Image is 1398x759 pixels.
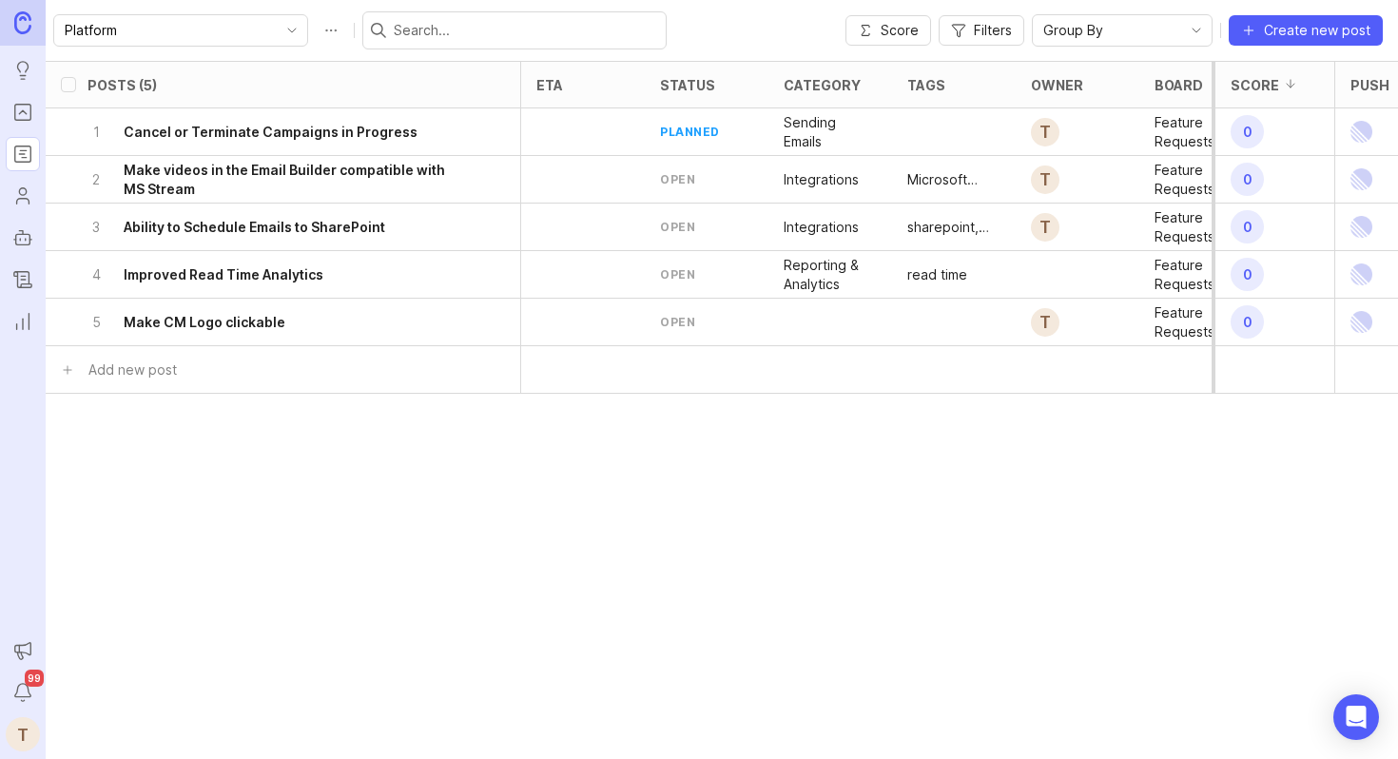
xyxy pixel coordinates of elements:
[6,304,40,339] a: Reporting
[1231,258,1264,291] span: 0
[1031,78,1083,92] div: owner
[6,675,40,710] button: Notifications
[660,78,715,92] div: status
[784,256,877,294] p: Reporting & Analytics
[1229,15,1383,46] button: Create new post
[1350,78,1389,92] div: Push
[6,137,40,171] a: Roadmaps
[6,95,40,129] a: Portal
[1043,20,1103,41] span: Group By
[1155,303,1248,341] p: Feature Requests
[88,360,177,380] div: Add new post
[87,251,467,298] button: 4Improved Read Time Analytics
[1155,161,1248,199] p: Feature Requests
[25,670,44,687] span: 99
[784,218,859,237] p: Integrations
[1031,165,1059,194] div: T
[660,124,720,140] div: planned
[124,218,385,237] h6: Ability to Schedule Emails to SharePoint
[6,263,40,297] a: Changelog
[124,313,285,332] h6: Make CM Logo clickable
[1032,14,1213,47] div: toggle menu
[87,204,467,250] button: 3Ability to Schedule Emails to SharePoint
[660,171,695,187] div: open
[660,219,695,235] div: open
[1350,108,1372,155] img: Linear Logo
[907,218,1000,237] p: sharepoint, Incremental Enhancements
[1231,305,1264,339] span: 0
[1031,308,1059,337] div: T
[1155,113,1248,151] p: Feature Requests
[394,20,658,41] input: Search...
[784,78,861,92] div: category
[1031,118,1059,146] div: T
[536,78,563,92] div: eta
[87,78,157,92] div: Posts (5)
[1350,204,1372,250] img: Linear Logo
[53,14,308,47] div: toggle menu
[87,123,105,142] p: 1
[87,313,105,332] p: 5
[1350,251,1372,298] img: Linear Logo
[124,161,467,199] h6: Make videos in the Email Builder compatible with MS Stream
[6,221,40,255] a: Autopilot
[660,314,695,330] div: open
[1181,23,1212,38] svg: toggle icon
[6,53,40,88] a: Ideas
[87,218,105,237] p: 3
[65,20,275,41] input: Platform
[1350,156,1372,203] img: Linear Logo
[124,265,323,284] h6: Improved Read Time Analytics
[87,156,467,203] button: 2Make videos in the Email Builder compatible with MS Stream
[845,15,931,46] button: Score
[1031,213,1059,242] div: T
[1155,78,1203,92] div: board
[87,265,105,284] p: 4
[939,15,1024,46] button: Filters
[1231,115,1264,148] span: 0
[784,170,859,189] p: Integrations
[87,108,467,155] button: 1Cancel or Terminate Campaigns in Progress
[277,23,307,38] svg: toggle icon
[1231,163,1264,196] span: 0
[1231,78,1279,92] div: Score
[881,21,919,40] span: Score
[87,299,467,345] button: 5Make CM Logo clickable
[14,11,31,33] img: Canny Home
[907,265,967,284] p: read time
[6,717,40,751] button: T
[974,21,1012,40] span: Filters
[1350,299,1372,345] img: Linear Logo
[784,113,877,151] p: Sending Emails
[1155,208,1248,246] p: Feature Requests
[1333,694,1379,740] div: Open Intercom Messenger
[316,15,346,46] button: Roadmap options
[6,633,40,668] button: Announcements
[1155,256,1248,294] p: Feature Requests
[124,123,417,142] h6: Cancel or Terminate Campaigns in Progress
[660,266,695,282] div: open
[1231,210,1264,243] span: 0
[1264,21,1370,40] span: Create new post
[87,170,105,189] p: 2
[907,170,1000,189] p: Microsoft Stream, integrations, videos
[907,78,945,92] div: tags
[6,179,40,213] a: Users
